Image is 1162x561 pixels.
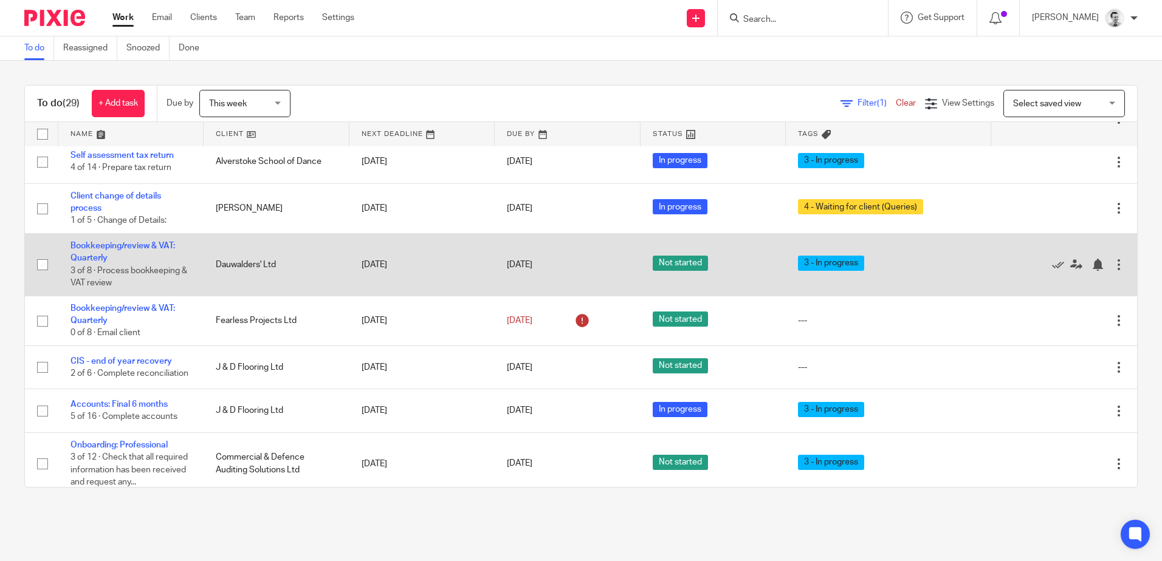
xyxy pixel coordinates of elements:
[653,199,707,214] span: In progress
[273,12,304,24] a: Reports
[653,256,708,271] span: Not started
[37,97,80,110] h1: To do
[507,363,532,372] span: [DATE]
[798,131,819,137] span: Tags
[70,242,175,262] a: Bookkeeping/review & VAT: Quarterly
[349,432,495,495] td: [DATE]
[204,389,349,432] td: J & D Flooring Ltd
[70,329,140,338] span: 0 of 8 · Email client
[507,460,532,468] span: [DATE]
[204,432,349,495] td: Commercial & Defence Auditing Solutions Ltd
[152,12,172,24] a: Email
[70,369,188,378] span: 2 of 6 · Complete reconciliation
[349,233,495,296] td: [DATE]
[798,256,864,271] span: 3 - In progress
[179,36,208,60] a: Done
[190,12,217,24] a: Clients
[798,199,923,214] span: 4 - Waiting for client (Queries)
[1032,12,1099,24] p: [PERSON_NAME]
[24,10,85,26] img: Pixie
[507,260,532,269] span: [DATE]
[349,389,495,432] td: [DATE]
[70,357,172,365] a: CIS - end of year recovery
[349,296,495,345] td: [DATE]
[63,36,117,60] a: Reassigned
[507,204,532,212] span: [DATE]
[1052,259,1070,271] a: Mark as done
[349,140,495,183] td: [DATE]
[70,453,188,486] span: 3 of 12 · Check that all required information has been received and request any...
[167,97,193,109] p: Due by
[653,455,708,470] span: Not started
[1013,100,1081,108] span: Select saved view
[653,153,707,168] span: In progress
[507,157,532,166] span: [DATE]
[653,402,707,417] span: In progress
[877,99,887,107] span: (1)
[858,99,896,107] span: Filter
[70,267,187,288] span: 3 of 8 · Process bookkeeping & VAT review
[70,151,174,160] a: Self assessment tax return
[507,316,532,325] span: [DATE]
[798,153,864,168] span: 3 - In progress
[349,345,495,389] td: [DATE]
[507,406,532,415] span: [DATE]
[1105,8,1124,28] img: Andy_2025.jpg
[322,12,354,24] a: Settings
[942,99,994,107] span: View Settings
[126,36,170,60] a: Snoozed
[798,402,864,417] span: 3 - In progress
[653,358,708,373] span: Not started
[204,296,349,345] td: Fearless Projects Ltd
[798,361,979,373] div: ---
[209,100,247,108] span: This week
[63,98,80,108] span: (29)
[92,90,145,117] a: + Add task
[24,36,54,60] a: To do
[204,345,349,389] td: J & D Flooring Ltd
[742,15,851,25] input: Search
[70,400,168,409] a: Accounts: Final 6 months
[70,441,168,449] a: Onboarding: Professional
[112,12,134,24] a: Work
[70,217,167,225] span: 1 of 5 · Change of Details:
[70,413,177,421] span: 5 of 16 · Complete accounts
[204,183,349,233] td: [PERSON_NAME]
[204,233,349,296] td: Dauwalders' Ltd
[349,183,495,233] td: [DATE]
[204,140,349,183] td: Alverstoke School of Dance
[70,304,175,325] a: Bookkeeping/review & VAT: Quarterly
[235,12,255,24] a: Team
[653,311,708,327] span: Not started
[798,314,979,327] div: ---
[70,164,171,172] span: 4 of 14 · Prepare tax return
[798,455,864,470] span: 3 - In progress
[70,192,161,212] a: Client change of details process
[896,99,916,107] a: Clear
[918,13,964,22] span: Get Support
